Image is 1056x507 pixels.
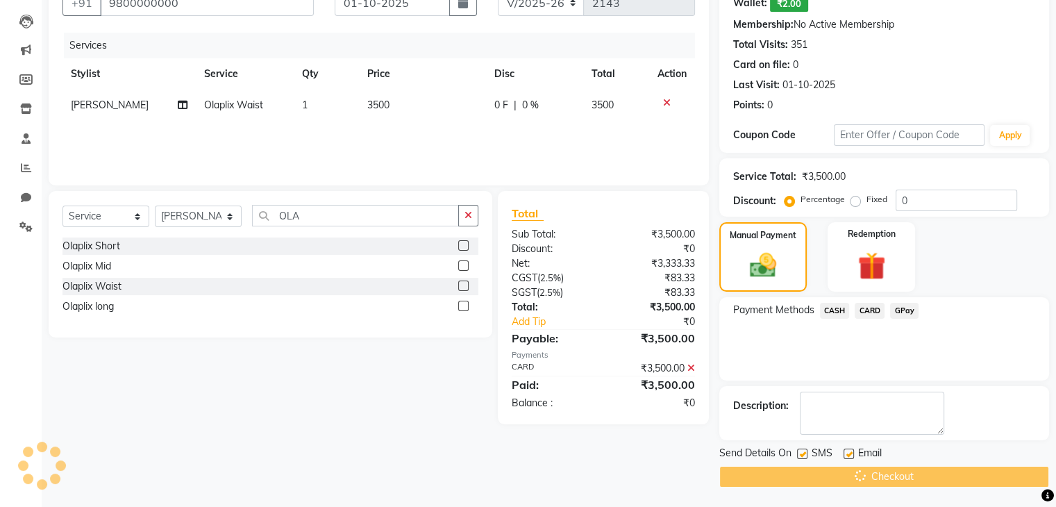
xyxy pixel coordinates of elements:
span: SMS [812,446,832,463]
span: Payment Methods [733,303,814,317]
div: ₹0 [603,242,705,256]
label: Percentage [801,193,845,206]
div: ( ) [501,285,603,300]
label: Fixed [866,193,887,206]
span: GPay [890,303,919,319]
span: 1 [302,99,308,111]
th: Total [583,58,649,90]
div: Paid: [501,376,603,393]
span: 3500 [367,99,389,111]
div: Last Visit: [733,78,780,92]
span: [PERSON_NAME] [71,99,149,111]
div: Payments [512,349,695,361]
th: Price [359,58,486,90]
div: 01-10-2025 [782,78,835,92]
div: 0 [767,98,773,113]
div: Membership: [733,17,794,32]
div: Services [64,33,705,58]
div: 351 [791,38,807,52]
div: ₹83.33 [603,271,705,285]
div: Total Visits: [733,38,788,52]
span: Email [858,446,882,463]
div: Coupon Code [733,128,834,142]
div: ( ) [501,271,603,285]
th: Action [649,58,695,90]
div: ₹83.33 [603,285,705,300]
span: 2.5% [539,287,560,298]
div: Card on file: [733,58,790,72]
a: Add Tip [501,315,620,329]
div: Olaplix long [62,299,114,314]
div: ₹3,500.00 [603,361,705,376]
div: Discount: [733,194,776,208]
img: _gift.svg [849,249,894,283]
span: 0 F [494,98,508,113]
img: _cash.svg [741,250,785,281]
div: ₹3,333.33 [603,256,705,271]
div: Points: [733,98,764,113]
div: Service Total: [733,169,796,184]
span: Total [512,206,544,221]
div: 0 [793,58,798,72]
span: | [514,98,517,113]
th: Service [196,58,294,90]
div: Total: [501,300,603,315]
div: Discount: [501,242,603,256]
div: ₹3,500.00 [603,227,705,242]
div: ₹3,500.00 [603,330,705,347]
label: Redemption [848,228,896,240]
span: 0 % [522,98,539,113]
label: Manual Payment [730,229,796,242]
div: ₹0 [620,315,705,329]
th: Stylist [62,58,196,90]
span: Olaplix Waist [204,99,263,111]
span: CGST [512,272,537,284]
span: CARD [855,303,885,319]
div: No Active Membership [733,17,1035,32]
th: Disc [486,58,583,90]
div: ₹3,500.00 [802,169,846,184]
div: Olaplix Waist [62,279,121,294]
span: CASH [820,303,850,319]
div: Net: [501,256,603,271]
th: Qty [294,58,359,90]
span: SGST [512,286,537,299]
span: Send Details On [719,446,791,463]
input: Enter Offer / Coupon Code [834,124,985,146]
input: Search or Scan [252,205,459,226]
span: 2.5% [540,272,561,283]
div: ₹3,500.00 [603,376,705,393]
div: CARD [501,361,603,376]
div: Description: [733,399,789,413]
div: Olaplix Mid [62,259,111,274]
div: ₹0 [603,396,705,410]
div: Sub Total: [501,227,603,242]
div: Balance : [501,396,603,410]
div: ₹3,500.00 [603,300,705,315]
div: Olaplix Short [62,239,120,253]
div: Payable: [501,330,603,347]
button: Apply [990,125,1030,146]
span: 3500 [592,99,614,111]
